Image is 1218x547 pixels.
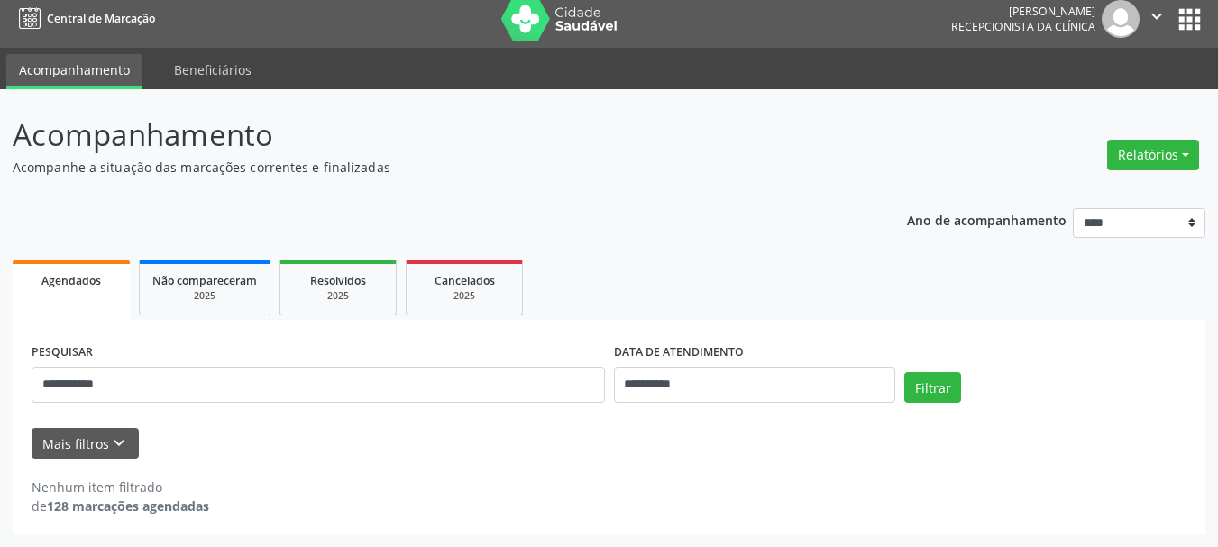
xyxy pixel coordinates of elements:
span: Cancelados [435,273,495,288]
i:  [1147,6,1167,26]
div: de [32,497,209,515]
button: apps [1174,4,1205,35]
p: Acompanhe a situação das marcações correntes e finalizadas [13,158,847,177]
span: Central de Marcação [47,11,155,26]
a: Beneficiários [161,54,264,86]
label: DATA DE ATENDIMENTO [614,339,744,367]
a: Acompanhamento [6,54,142,89]
label: PESQUISAR [32,339,93,367]
strong: 128 marcações agendadas [47,497,209,515]
div: 2025 [152,289,257,303]
span: Agendados [41,273,101,288]
div: [PERSON_NAME] [951,4,1095,19]
div: Nenhum item filtrado [32,478,209,497]
button: Filtrar [904,372,961,403]
div: 2025 [293,289,383,303]
i: keyboard_arrow_down [109,433,129,453]
button: Mais filtroskeyboard_arrow_down [32,428,139,460]
button: Relatórios [1107,140,1199,170]
span: Não compareceram [152,273,257,288]
div: 2025 [419,289,509,303]
p: Acompanhamento [13,113,847,158]
p: Ano de acompanhamento [907,208,1067,231]
a: Central de Marcação [13,4,155,33]
span: Recepcionista da clínica [951,19,1095,34]
span: Resolvidos [310,273,366,288]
